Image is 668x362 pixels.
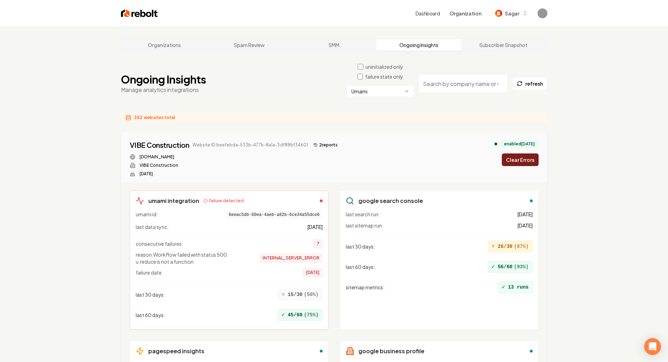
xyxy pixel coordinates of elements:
button: Clear Errors [502,153,539,166]
h3: google search console [358,197,423,205]
span: ( 93 %) [514,263,528,270]
span: failure date: [136,269,163,276]
button: Open user button [538,8,547,18]
span: last data sync: [136,223,169,230]
img: Sagar Soni [538,8,547,18]
span: [DATE] [517,222,533,229]
span: ✓ [282,311,285,319]
span: INTERNAL_SERVER_ERROR [259,254,323,263]
a: Dashboard [416,10,440,17]
a: Spam Review [207,39,292,51]
div: enabled [DATE] [500,140,539,148]
a: SMM [292,39,377,51]
span: [DATE] [517,211,533,218]
span: last 60 days : [136,311,165,318]
span: ( 87 %) [514,243,528,250]
label: uninitialized only [365,63,403,70]
div: 56/60 [488,261,533,273]
p: Manage analytics integrations [121,86,206,94]
input: Search by company name or website ID [418,74,508,93]
a: Subscriber Snapshot [461,39,546,51]
h3: google business profile [358,347,424,355]
img: Sagar [495,10,502,17]
a: Organizations [122,39,207,51]
button: refresh [512,77,547,90]
span: sitemap metrics : [346,284,385,291]
img: Rebolt Logo [121,8,158,18]
div: analytics enabled [494,143,497,145]
h3: pagespeed insights [148,347,204,355]
span: last search run: [346,211,380,218]
span: ○ [282,290,285,299]
span: umami id: [136,211,158,219]
span: last 30 days : [136,291,165,298]
span: last 60 days : [346,263,375,270]
span: ( 75 %) [304,311,318,318]
span: websites total [144,115,175,120]
div: enabled [530,350,533,353]
span: last sitemap run: [346,222,383,229]
span: ⚡ [492,242,495,251]
span: consecutive failures: [136,240,183,247]
a: [DOMAIN_NAME] [140,154,174,160]
span: last 30 days : [346,243,375,250]
div: 15/30 [278,289,323,301]
div: Open Intercom Messenger [644,338,661,355]
span: 7 [313,239,323,248]
span: failure detected [209,198,244,204]
h3: umami integration [148,197,199,205]
label: failure state only [365,73,403,80]
a: VIBE Construction [130,140,189,150]
span: ✓ [502,283,505,291]
span: ✓ [492,263,495,271]
span: [DATE] [303,268,323,277]
span: Website ID: beefebda-533b-477b-8a1a-3df88bf34601 [193,142,308,148]
button: Organization [445,7,485,20]
span: reason: Workflow failed with status 500: u.reduce is not a function [136,251,248,265]
span: ( 50 %) [304,291,318,298]
div: 45/60 [278,309,323,321]
span: Sagar [505,10,519,17]
a: Ongoing Insights [376,39,461,51]
div: enabled [530,199,533,202]
span: [DATE] [307,223,323,230]
h1: Ongoing Insights [121,73,206,86]
div: enabled [320,350,323,353]
div: Website [130,154,341,160]
span: 6eeac5db-60ea-4aeb-a82b-6ce34a55dce6 [226,211,322,219]
span: 352 [134,115,142,120]
div: 26/30 [488,241,533,252]
button: 2reports [311,141,340,149]
div: failed [320,199,323,202]
div: 13 runs [498,281,532,293]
